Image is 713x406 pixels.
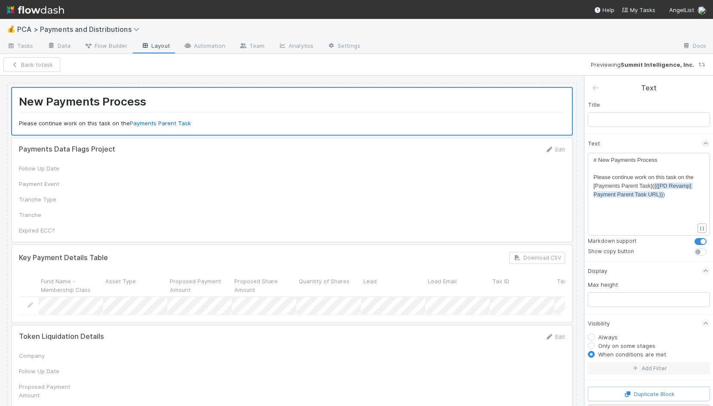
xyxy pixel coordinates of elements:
[621,61,694,68] strong: Summit Intelligence, Inc.
[588,280,618,289] label: Max height
[698,223,707,233] button: { }
[17,25,144,34] span: PCA > Payments and Distributions
[588,100,600,109] label: Title
[598,350,666,359] label: When conditions are met
[60,60,706,69] div: Previewing
[593,183,693,198] span: {{[PD Revamp] Payment Parent Task URL}}
[594,6,615,14] div: Help
[7,25,15,33] span: 💰
[588,387,710,401] button: Duplicate Block
[676,40,713,53] a: Docs
[588,248,634,255] small: Show copy button
[320,40,367,53] a: Settings
[177,40,232,53] a: Automation
[3,57,60,72] button: Back totask
[588,267,607,275] span: Display
[588,139,600,148] span: Text
[593,183,693,198] span: [Payments Parent Task]( )
[40,40,77,53] a: Data
[588,319,610,328] span: Visibility
[7,41,34,50] span: Tasks
[588,237,636,245] small: Markdown support
[621,6,655,13] span: My Tasks
[232,40,271,53] a: Team
[641,83,657,93] div: Text
[588,362,710,375] button: Add Filter
[598,333,618,341] label: Always
[593,174,694,180] span: Please continue work on this task on the
[84,41,127,50] span: Flow Builder
[134,40,177,53] a: Layout
[271,40,320,53] a: Analytics
[7,3,64,17] img: logo-inverted-e16ddd16eac7371096b0.svg
[621,6,655,14] a: My Tasks
[598,341,655,350] label: Only on some stages
[593,157,658,163] span: # New Payments Process
[669,6,694,13] span: AngelList
[77,40,134,53] a: Flow Builder
[698,6,706,15] img: avatar_c6c9a18c-a1dc-4048-8eac-219674057138.png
